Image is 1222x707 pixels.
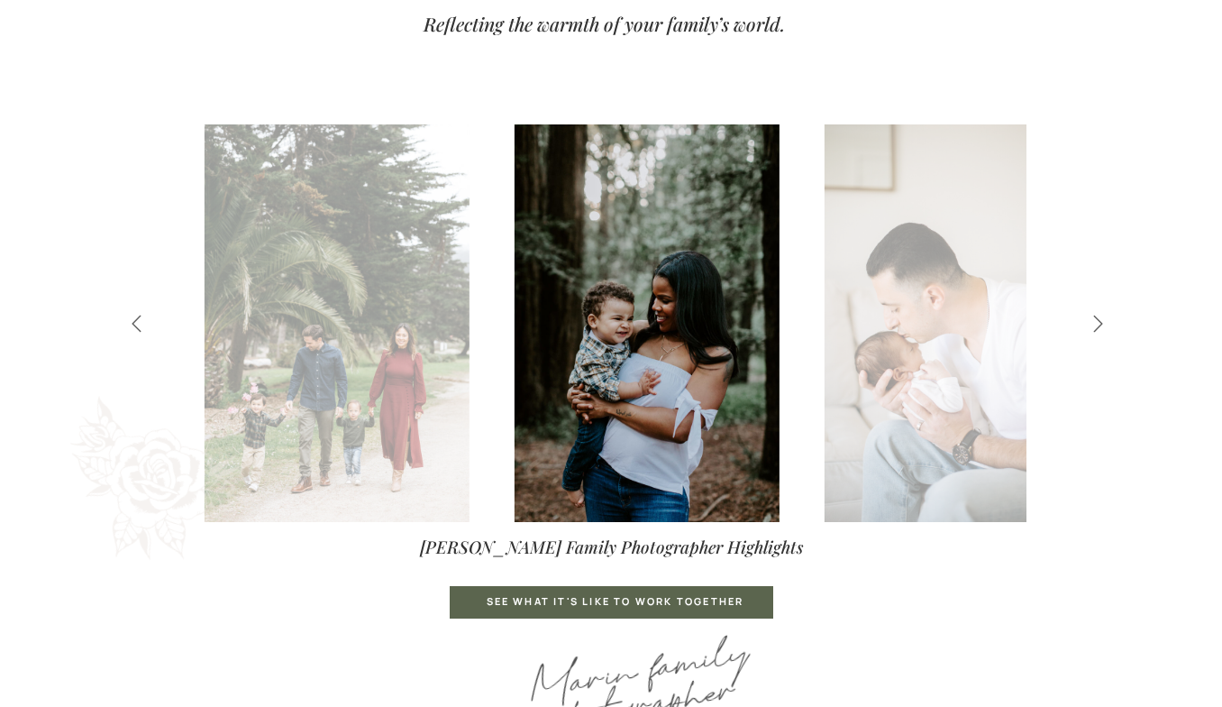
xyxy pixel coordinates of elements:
[515,124,780,522] img: mom holding toddler while toddler is trying to wiggle out, they are both laughing.
[205,124,470,522] img: Mom and Dad holding hands with two little boys in San Francisco.
[479,595,752,611] a: See what it's like to work together
[825,124,1090,522] img: Dad is kissing newborn on forehead indoor.
[406,531,816,572] p: [PERSON_NAME] Family Photographer Highlights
